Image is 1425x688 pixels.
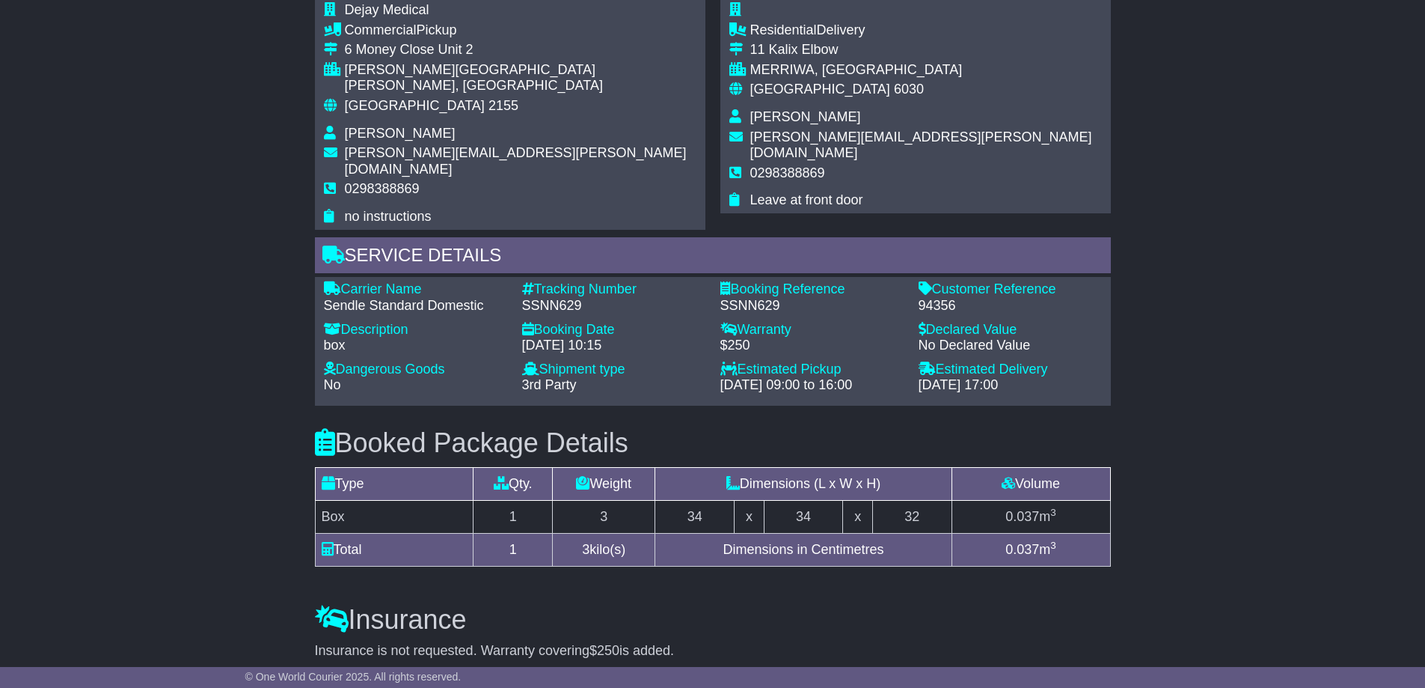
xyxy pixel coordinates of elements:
[522,338,705,354] div: [DATE] 10:15
[324,298,507,314] div: Sendle Standard Domestic
[345,62,696,94] div: [PERSON_NAME][GEOGRAPHIC_DATA][PERSON_NAME], [GEOGRAPHIC_DATA]
[345,181,420,196] span: 0298388869
[720,377,904,394] div: [DATE] 09:00 to 16:00
[553,533,655,566] td: kilo(s)
[315,428,1111,458] h3: Booked Package Details
[750,130,1092,161] span: [PERSON_NAME][EMAIL_ADDRESS][PERSON_NAME][DOMAIN_NAME]
[750,192,863,207] span: Leave at front door
[345,145,687,177] span: [PERSON_NAME][EMAIL_ADDRESS][PERSON_NAME][DOMAIN_NAME]
[324,322,507,338] div: Description
[245,671,462,683] span: © One World Courier 2025. All rights reserved.
[345,126,456,141] span: [PERSON_NAME]
[315,237,1111,278] div: Service Details
[720,281,904,298] div: Booking Reference
[1050,540,1056,551] sup: 3
[345,209,432,224] span: no instructions
[951,467,1110,500] td: Volume
[764,500,843,533] td: 34
[315,467,474,500] td: Type
[750,42,1102,58] div: 11 Kalix Elbow
[655,533,951,566] td: Dimensions in Centimetres
[553,500,655,533] td: 3
[324,338,507,354] div: box
[750,62,1102,79] div: MERRIWA, [GEOGRAPHIC_DATA]
[750,22,817,37] span: Residential
[324,377,341,392] span: No
[474,500,553,533] td: 1
[919,281,1102,298] div: Customer Reference
[474,467,553,500] td: Qty.
[750,109,861,124] span: [PERSON_NAME]
[522,281,705,298] div: Tracking Number
[720,298,904,314] div: SSNN629
[488,98,518,113] span: 2155
[843,500,872,533] td: x
[750,165,825,180] span: 0298388869
[919,322,1102,338] div: Declared Value
[655,500,735,533] td: 34
[894,82,924,97] span: 6030
[750,82,890,97] span: [GEOGRAPHIC_DATA]
[720,362,904,378] div: Estimated Pickup
[589,643,619,658] span: $250
[315,643,1111,660] div: Insurance is not requested. Warranty covering is added.
[1005,542,1039,557] span: 0.037
[919,377,1102,394] div: [DATE] 17:00
[872,500,951,533] td: 32
[324,281,507,298] div: Carrier Name
[582,542,589,557] span: 3
[553,467,655,500] td: Weight
[951,533,1110,566] td: m
[522,298,705,314] div: SSNN629
[919,362,1102,378] div: Estimated Delivery
[655,467,951,500] td: Dimensions (L x W x H)
[522,362,705,378] div: Shipment type
[315,605,1111,635] h3: Insurance
[522,322,705,338] div: Booking Date
[1005,509,1039,524] span: 0.037
[1050,507,1056,518] sup: 3
[919,338,1102,354] div: No Declared Value
[345,22,417,37] span: Commercial
[315,533,474,566] td: Total
[735,500,764,533] td: x
[919,298,1102,314] div: 94356
[720,338,904,354] div: $250
[951,500,1110,533] td: m
[474,533,553,566] td: 1
[345,2,429,17] span: Dejay Medical
[345,98,485,113] span: [GEOGRAPHIC_DATA]
[522,377,577,392] span: 3rd Party
[750,22,1102,39] div: Delivery
[315,500,474,533] td: Box
[345,22,696,39] div: Pickup
[345,42,696,58] div: 6 Money Close Unit 2
[324,362,507,378] div: Dangerous Goods
[720,322,904,338] div: Warranty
